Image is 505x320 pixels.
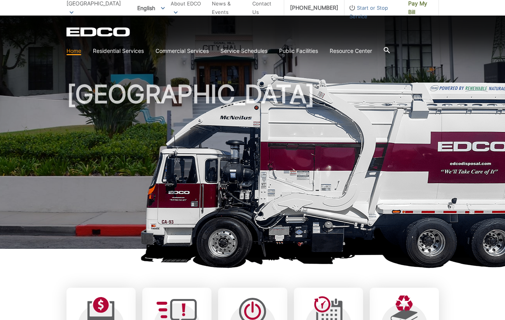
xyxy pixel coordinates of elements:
[93,47,144,55] a: Residential Services
[279,47,318,55] a: Public Facilities
[66,27,131,37] a: EDCD logo. Return to the homepage.
[66,82,439,252] h1: [GEOGRAPHIC_DATA]
[131,2,171,14] span: English
[156,47,209,55] a: Commercial Services
[330,47,372,55] a: Resource Center
[66,47,81,55] a: Home
[220,47,267,55] a: Service Schedules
